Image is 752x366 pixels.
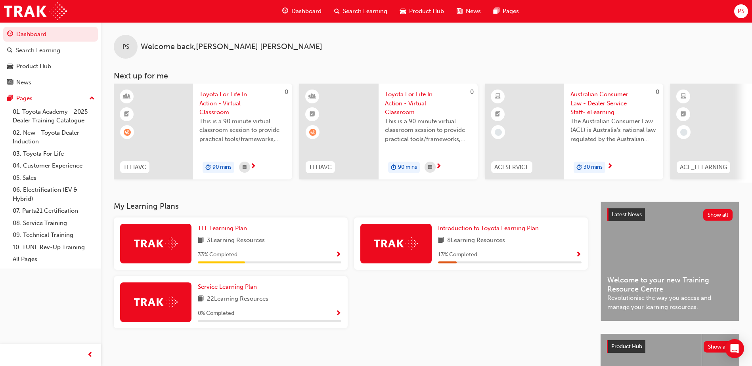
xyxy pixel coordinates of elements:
a: 03. Toyota For Life [10,148,98,160]
span: Welcome back , [PERSON_NAME] [PERSON_NAME] [141,42,322,51]
span: Show Progress [335,252,341,259]
a: 07. Parts21 Certification [10,205,98,217]
span: 0 [656,88,659,95]
span: Introduction to Toyota Learning Plan [438,225,539,232]
a: Search Learning [3,43,98,58]
span: learningRecordVerb_WAITLIST-icon [124,129,131,136]
span: duration-icon [391,162,396,173]
a: 09. Technical Training [10,229,98,241]
span: next-icon [250,163,256,170]
span: Australian Consumer Law - Dealer Service Staff- eLearning Module [570,90,657,117]
a: All Pages [10,253,98,265]
button: Show all [704,341,733,353]
span: Search Learning [343,7,387,16]
span: book-icon [198,294,204,304]
span: This is a 90 minute virtual classroom session to provide practical tools/frameworks, behaviours a... [199,117,286,144]
span: Welcome to your new Training Resource Centre [607,276,733,294]
a: pages-iconPages [487,3,525,19]
span: 3 Learning Resources [207,236,265,246]
a: Service Learning Plan [198,282,260,292]
span: book-icon [198,236,204,246]
div: Product Hub [16,62,51,71]
img: Trak [4,2,67,20]
button: Show all [703,209,733,221]
span: booktick-icon [681,109,686,120]
a: 05. Sales [10,172,98,184]
span: TFLIAVC [123,163,146,172]
span: News [466,7,481,16]
span: 33 % Completed [198,250,237,259]
span: guage-icon [7,31,13,38]
a: Dashboard [3,27,98,42]
a: Latest NewsShow allWelcome to your new Training Resource CentreRevolutionise the way you access a... [601,202,739,321]
span: PS [122,42,129,51]
span: 22 Learning Resources [207,294,268,304]
a: 0TFLIAVCToyota For Life In Action - Virtual ClassroomThis is a 90 minute virtual classroom sessio... [114,84,292,179]
span: book-icon [438,236,444,246]
span: learningResourceType_INSTRUCTOR_LED-icon [124,91,130,102]
span: booktick-icon [310,109,315,120]
span: up-icon [89,93,95,104]
span: learningRecordVerb_NONE-icon [495,129,502,136]
span: search-icon [334,6,340,16]
a: 0ACLSERVICEAustralian Consumer Law - Dealer Service Staff- eLearning ModuleThe Australian Consume... [485,84,663,179]
span: booktick-icon [124,109,130,120]
div: News [16,78,31,87]
span: news-icon [457,6,463,16]
span: Product Hub [611,343,642,350]
span: ACL_ELEARNING [680,163,727,172]
a: Introduction to Toyota Learning Plan [438,224,542,233]
span: duration-icon [576,162,582,173]
span: learningRecordVerb_WAITLIST-icon [309,129,316,136]
a: 06. Electrification (EV & Hybrid) [10,184,98,205]
span: prev-icon [87,350,93,360]
span: TFL Learning Plan [198,225,247,232]
a: TFL Learning Plan [198,224,250,233]
span: Latest News [612,211,642,218]
button: Pages [3,91,98,106]
a: car-iconProduct Hub [394,3,450,19]
span: 13 % Completed [438,250,477,259]
span: pages-icon [7,95,13,102]
span: next-icon [436,163,442,170]
img: Trak [134,296,178,308]
h3: My Learning Plans [114,202,588,211]
span: TFLIAVC [309,163,332,172]
img: Trak [134,237,178,250]
a: news-iconNews [450,3,487,19]
h3: Next up for me [101,71,752,80]
span: duration-icon [205,162,211,173]
span: learningResourceType_ELEARNING-icon [495,91,501,102]
button: Show Progress [576,250,582,260]
span: The Australian Consumer Law (ACL) is Australia's national law regulated by the Australian Competi... [570,117,657,144]
span: car-icon [7,63,13,70]
a: News [3,75,98,90]
span: news-icon [7,79,13,86]
span: Toyota For Life In Action - Virtual Classroom [385,90,471,117]
span: 8 Learning Resources [447,236,505,246]
a: Product HubShow all [607,340,733,353]
span: Dashboard [291,7,321,16]
span: 0 [285,88,288,95]
a: 04. Customer Experience [10,160,98,172]
span: 0 [470,88,474,95]
span: ACLSERVICE [494,163,529,172]
a: guage-iconDashboard [276,3,328,19]
span: PS [738,7,744,16]
div: Search Learning [16,46,60,55]
span: learningResourceType_INSTRUCTOR_LED-icon [310,91,315,102]
button: Show Progress [335,250,341,260]
div: Pages [16,94,33,103]
span: Service Learning Plan [198,283,257,290]
button: Show Progress [335,309,341,318]
span: learningRecordVerb_NONE-icon [680,129,687,136]
span: Revolutionise the way you access and manage your learning resources. [607,294,733,311]
span: 30 mins [584,163,603,172]
span: calendar-icon [428,162,432,172]
span: Pages [503,7,519,16]
span: 90 mins [398,163,417,172]
a: 08. Service Training [10,217,98,229]
a: 02. New - Toyota Dealer Induction [10,127,98,148]
span: Product Hub [409,7,444,16]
